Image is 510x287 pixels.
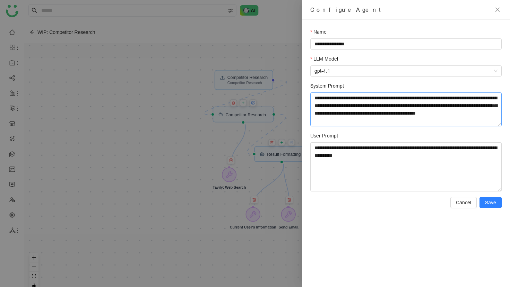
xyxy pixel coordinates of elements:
textarea: User Prompt [310,142,502,191]
button: Close [493,6,502,14]
button: Save [479,197,502,208]
span: Save [485,199,496,206]
span: close [495,7,500,12]
span: gpt-4.1 [314,66,498,76]
span: Cancel [456,199,471,206]
label: LLM Model [310,55,338,63]
textarea: System Prompt [310,92,502,126]
label: System Prompt [310,82,344,90]
div: Configure Agent [310,6,490,14]
label: Name [310,28,327,36]
input: Name [310,38,502,50]
label: User Prompt [310,132,338,140]
button: Cancel [450,197,477,208]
